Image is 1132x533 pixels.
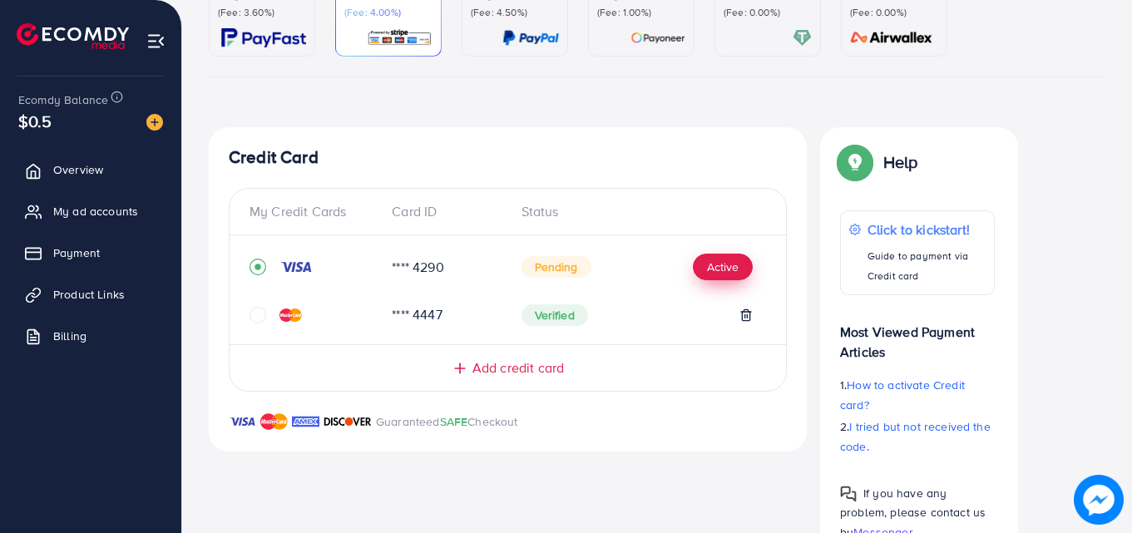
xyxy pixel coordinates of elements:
a: My ad accounts [12,195,169,228]
svg: record circle [250,259,266,275]
span: Ecomdy Balance [18,91,108,108]
h4: Credit Card [229,147,787,168]
div: Status [508,202,767,221]
img: card [793,28,812,47]
img: brand [324,412,372,432]
span: Overview [53,161,103,178]
p: Click to kickstart! [868,220,986,239]
img: image [146,114,163,131]
span: Pending [522,256,591,278]
a: Overview [12,153,169,186]
p: 1. [840,375,995,415]
img: brand [260,412,288,432]
span: I tried but not received the code. [840,418,991,455]
img: logo [17,23,129,49]
div: My Credit Cards [250,202,378,221]
div: Card ID [378,202,507,221]
span: SAFE [440,413,468,430]
a: Payment [12,236,169,269]
p: (Fee: 4.00%) [344,6,433,19]
p: (Fee: 1.00%) [597,6,685,19]
p: Most Viewed Payment Articles [840,308,995,362]
img: credit [279,260,313,274]
p: Guaranteed Checkout [376,412,518,432]
img: brand [229,412,256,432]
img: Popup guide [840,486,857,502]
span: $0.5 [18,109,52,133]
img: credit [279,308,302,322]
img: image [1074,475,1124,525]
p: (Fee: 0.00%) [850,6,938,19]
span: My ad accounts [53,203,138,220]
p: (Fee: 4.50%) [471,6,559,19]
p: (Fee: 0.00%) [724,6,812,19]
span: Billing [53,328,87,344]
a: Product Links [12,278,169,311]
img: card [845,28,938,47]
p: Guide to payment via Credit card [868,246,986,286]
img: menu [146,32,166,51]
p: 2. [840,417,995,457]
img: brand [292,412,319,432]
span: Payment [53,244,100,261]
p: Help [883,152,918,172]
img: card [502,28,559,47]
img: Popup guide [840,147,870,177]
span: How to activate Credit card? [840,377,965,413]
img: card [221,28,306,47]
img: card [630,28,685,47]
img: card [367,28,433,47]
svg: circle [250,307,266,323]
span: Product Links [53,286,125,303]
span: Verified [522,304,588,326]
span: Add credit card [472,358,564,378]
a: Billing [12,319,169,353]
button: Active [693,254,753,280]
p: (Fee: 3.60%) [218,6,306,19]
